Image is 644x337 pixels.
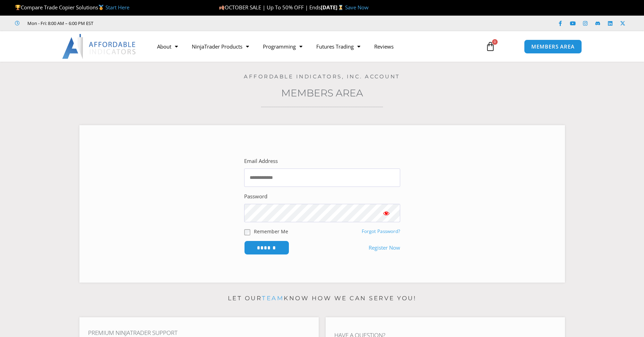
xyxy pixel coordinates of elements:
span: Compare Trade Copier Solutions [15,4,129,11]
img: LogoAI | Affordable Indicators – NinjaTrader [62,34,137,59]
a: Members Area [281,87,363,99]
a: MEMBERS AREA [524,40,582,54]
a: Programming [256,38,309,54]
nav: Menu [150,38,478,54]
a: Reviews [367,38,401,54]
p: Let our know how we can serve you! [79,293,565,304]
span: MEMBERS AREA [531,44,575,49]
a: About [150,38,185,54]
img: ⌛ [338,5,343,10]
button: Show password [372,204,400,222]
a: Register Now [369,243,400,253]
a: team [262,295,284,302]
label: Password [244,192,267,201]
img: 🥇 [98,5,104,10]
iframe: Customer reviews powered by Trustpilot [103,20,207,27]
img: 🏆 [15,5,20,10]
a: Start Here [105,4,129,11]
label: Remember Me [254,228,288,235]
span: 0 [492,39,498,45]
span: OCTOBER SALE | Up To 50% OFF | Ends [219,4,321,11]
label: Email Address [244,156,278,166]
a: 0 [475,36,506,57]
a: Save Now [345,4,369,11]
strong: [DATE] [321,4,345,11]
a: NinjaTrader Products [185,38,256,54]
span: Mon - Fri: 8:00 AM – 6:00 PM EST [26,19,93,27]
a: Futures Trading [309,38,367,54]
a: Affordable Indicators, Inc. Account [244,73,400,80]
a: Forgot Password? [362,228,400,234]
h4: Premium NinjaTrader Support [88,329,310,336]
img: 🍂 [219,5,224,10]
